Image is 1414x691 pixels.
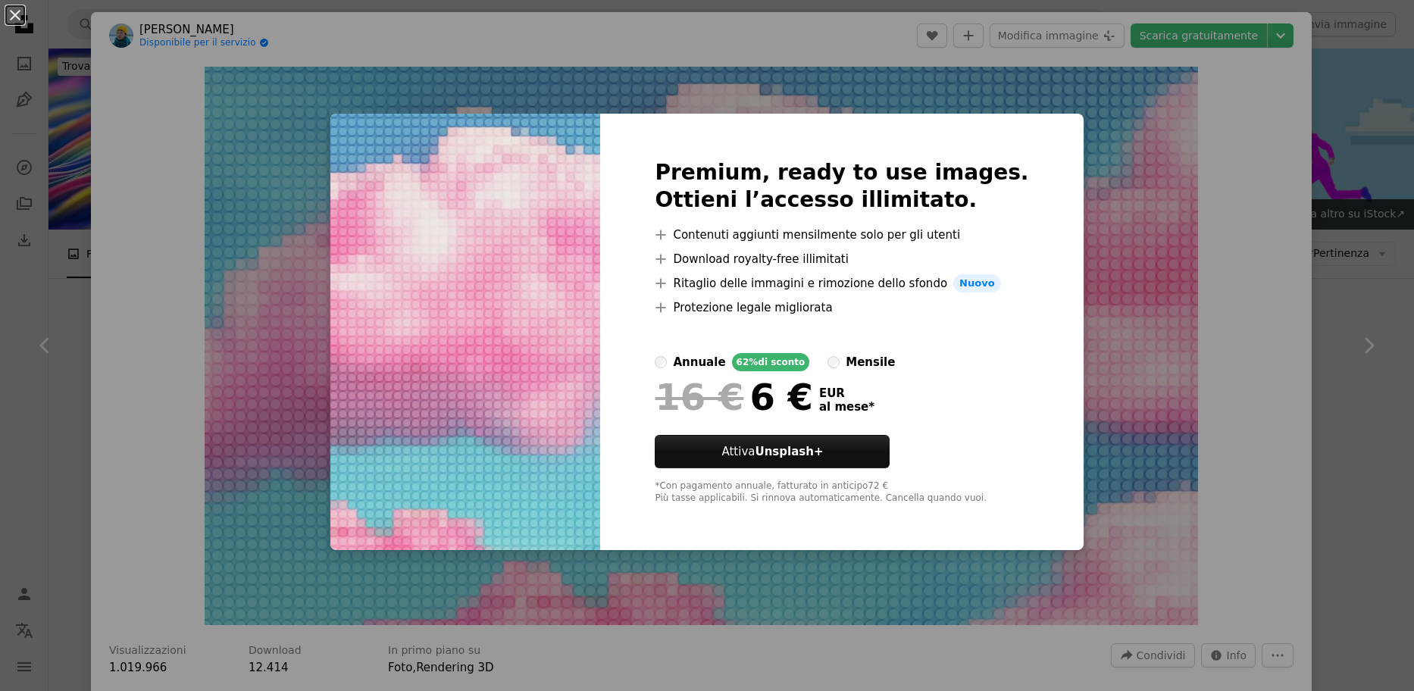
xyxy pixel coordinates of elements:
[827,356,840,368] input: mensile
[673,353,725,371] div: annuale
[655,435,890,468] button: AttivaUnsplash+
[755,445,823,458] strong: Unsplash+
[655,356,667,368] input: annuale62%di sconto
[819,400,874,414] span: al mese *
[655,480,1028,505] div: *Con pagamento annuale, fatturato in anticipo 72 € Più tasse applicabili. Si rinnova automaticame...
[655,274,1028,292] li: Ritaglio delle immagini e rimozione dello sfondo
[819,386,874,400] span: EUR
[330,114,600,550] img: photo-1650963310446-011fc6a28367
[732,353,810,371] div: 62% di sconto
[655,159,1028,214] h2: Premium, ready to use images. Ottieni l’accesso illimitato.
[655,377,812,417] div: 6 €
[655,250,1028,268] li: Download royalty-free illimitati
[846,353,895,371] div: mensile
[655,377,743,417] span: 16 €
[655,299,1028,317] li: Protezione legale migliorata
[953,274,1000,292] span: Nuovo
[655,226,1028,244] li: Contenuti aggiunti mensilmente solo per gli utenti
